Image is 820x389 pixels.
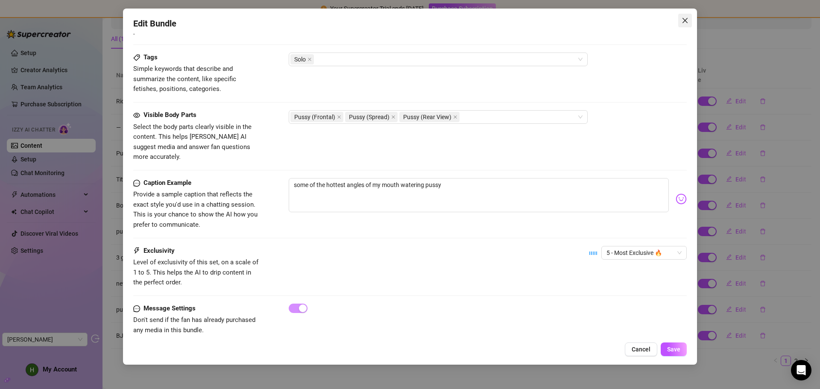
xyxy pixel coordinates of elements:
strong: Tags [143,53,158,61]
span: close [337,115,341,119]
button: Close [678,14,692,27]
span: Solo [294,55,306,64]
img: svg%3e [676,193,687,205]
span: Pussy (Frontal) [290,112,343,122]
span: Edit Bundle [133,17,176,30]
span: Save [667,346,680,353]
span: message [133,304,140,314]
span: Simple keywords that describe and summarize the content, like specific fetishes, positions, categ... [133,65,236,93]
span: thunderbolt [133,246,140,256]
span: Solo [290,54,314,64]
strong: Exclusivity [143,247,175,254]
textarea: some of the hottest angles of my mouth watering pussy [289,178,669,212]
span: Level of exclusivity of this set, on a scale of 1 to 5. This helps the AI to drip content in the ... [133,258,258,286]
strong: Visible Body Parts [143,111,196,119]
span: Pussy (Frontal) [294,112,335,122]
button: Save [661,342,687,356]
span: tag [133,54,140,61]
span: close [391,115,395,119]
span: Provide a sample caption that reflects the exact style you'd use in a chatting session. This is y... [133,190,258,228]
strong: Message Settings [143,304,196,312]
strong: Caption Example [143,179,191,187]
span: Pussy (Rear View) [403,112,451,122]
button: Cancel [625,342,657,356]
span: eye [133,112,140,119]
span: message [133,178,140,188]
div: Open Intercom Messenger [791,360,811,380]
span: close [453,115,457,119]
span: Don't send if the fan has already purchased any media in this bundle. [133,316,255,334]
span: Cancel [632,346,650,353]
span: Pussy (Rear View) [399,112,460,122]
span: Pussy (Spread) [349,112,389,122]
span: Close [678,17,692,24]
span: close [307,57,312,61]
span: 5 - Most Exclusive 🔥 [606,246,682,259]
span: close [682,17,688,24]
span: Select the body parts clearly visible in the content. This helps [PERSON_NAME] AI suggest media a... [133,123,252,161]
span: Pussy (Spread) [345,112,398,122]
